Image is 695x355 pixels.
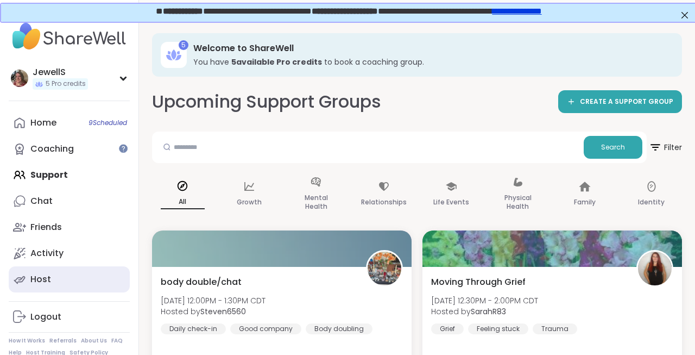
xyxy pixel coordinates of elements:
[33,66,88,78] div: JewellS
[433,196,469,209] p: Life Events
[431,295,538,306] span: [DATE] 12:30PM - 2:00PM CDT
[161,323,226,334] div: Daily check-in
[111,337,123,345] a: FAQ
[9,304,130,330] a: Logout
[584,136,642,159] button: Search
[9,136,130,162] a: Coaching
[161,306,266,317] span: Hosted by
[231,57,322,67] b: 5 available Pro credit s
[431,276,526,289] span: Moving Through Grief
[361,196,407,209] p: Relationships
[30,311,61,323] div: Logout
[9,110,130,136] a: Home9Scheduled
[30,273,51,285] div: Host
[9,240,130,266] a: Activity
[30,221,62,233] div: Friends
[11,70,28,87] img: JewellS
[30,117,56,129] div: Home
[9,214,130,240] a: Friends
[30,195,53,207] div: Chat
[471,306,506,317] b: SarahR83
[294,191,338,213] p: Mental Health
[161,295,266,306] span: [DATE] 12:00PM - 1:30PM CDT
[30,143,74,155] div: Coaching
[81,337,107,345] a: About Us
[161,195,205,209] p: All
[179,40,188,50] div: 5
[638,196,665,209] p: Identity
[638,252,672,285] img: SarahR83
[9,266,130,292] a: Host
[119,144,128,153] iframe: Spotlight
[431,323,464,334] div: Grief
[237,196,262,209] p: Growth
[580,97,673,107] span: CREATE A SUPPORT GROUP
[9,17,130,55] img: ShareWell Nav Logo
[30,247,64,259] div: Activity
[649,132,682,163] button: Filter
[431,306,538,317] span: Hosted by
[601,142,625,152] span: Search
[193,42,667,54] h3: Welcome to ShareWell
[649,134,682,160] span: Filter
[46,79,86,89] span: 5 Pro credits
[368,252,401,285] img: Steven6560
[152,90,381,114] h2: Upcoming Support Groups
[574,196,596,209] p: Family
[49,337,77,345] a: Referrals
[161,276,242,289] span: body double/chat
[9,337,45,345] a: How It Works
[468,323,528,334] div: Feeling stuck
[496,191,540,213] p: Physical Health
[193,57,667,67] h3: You have to book a coaching group.
[9,188,130,214] a: Chat
[558,90,682,113] a: CREATE A SUPPORT GROUP
[89,119,127,127] span: 9 Scheduled
[230,323,301,334] div: Good company
[200,306,246,317] b: Steven6560
[533,323,577,334] div: Trauma
[306,323,372,334] div: Body doubling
